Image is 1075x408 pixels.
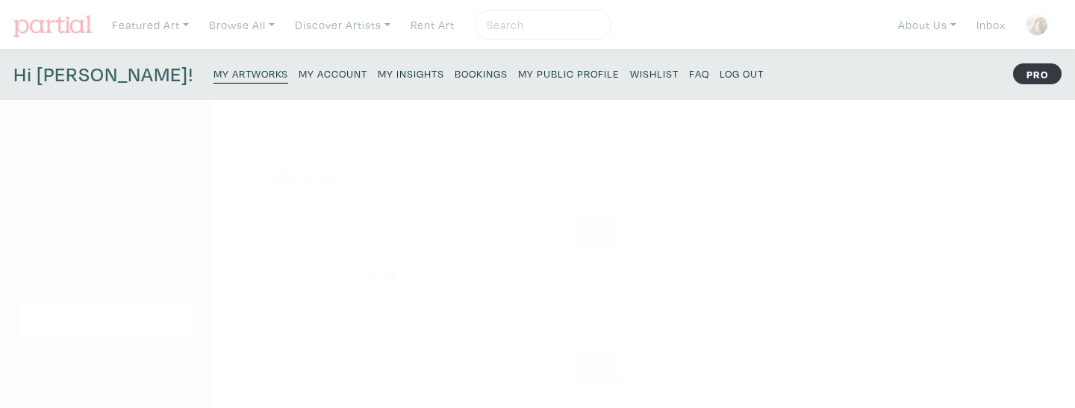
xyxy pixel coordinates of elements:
[485,16,597,34] input: Search
[689,66,709,81] small: FAQ
[20,140,193,164] h4: My Artwork
[299,66,367,81] small: My Account
[274,269,396,285] label: Purchase Price (CAD)
[720,63,764,83] a: Log Out
[20,242,60,257] a: Price
[274,161,812,193] h2: Price
[1026,13,1048,36] img: phpThumb.php
[689,63,709,83] a: FAQ
[20,371,81,391] button: Delete this
[20,275,99,292] label: Artwork Status
[274,222,403,239] label: Is this available for sale?
[518,63,620,83] a: My Public Profile
[630,66,679,81] small: Wishlist
[970,10,1012,40] a: Inbox
[576,215,629,245] label: Yes
[299,63,367,83] a: My Account
[575,214,629,246] div: YesNo
[288,10,397,40] a: Discover Artists
[1013,63,1062,84] strong: PRO
[576,351,629,381] label: Yes
[455,66,508,81] small: Bookings
[378,66,444,81] small: My Insights
[214,63,288,84] a: My Artworks
[703,217,819,243] a: Pricing Guide
[891,10,963,40] a: About Us
[404,362,452,373] a: Learn More
[214,66,288,81] small: My Artworks
[378,63,444,83] a: My Insights
[274,359,452,375] label: Is this available for rent?
[455,63,508,83] a: Bookings
[202,10,281,40] a: Browse All
[13,63,193,87] h4: Hi [PERSON_NAME]!
[105,10,196,40] a: Featured Art
[274,298,304,330] span: $
[630,63,679,83] a: Wishlist
[518,66,620,81] small: My Public Profile
[20,189,60,203] a: Basic
[404,10,461,40] a: Rent Art
[20,350,87,369] button: Archive this
[575,350,629,382] div: YesNo
[20,216,71,230] a: Details
[720,66,764,81] small: Log Out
